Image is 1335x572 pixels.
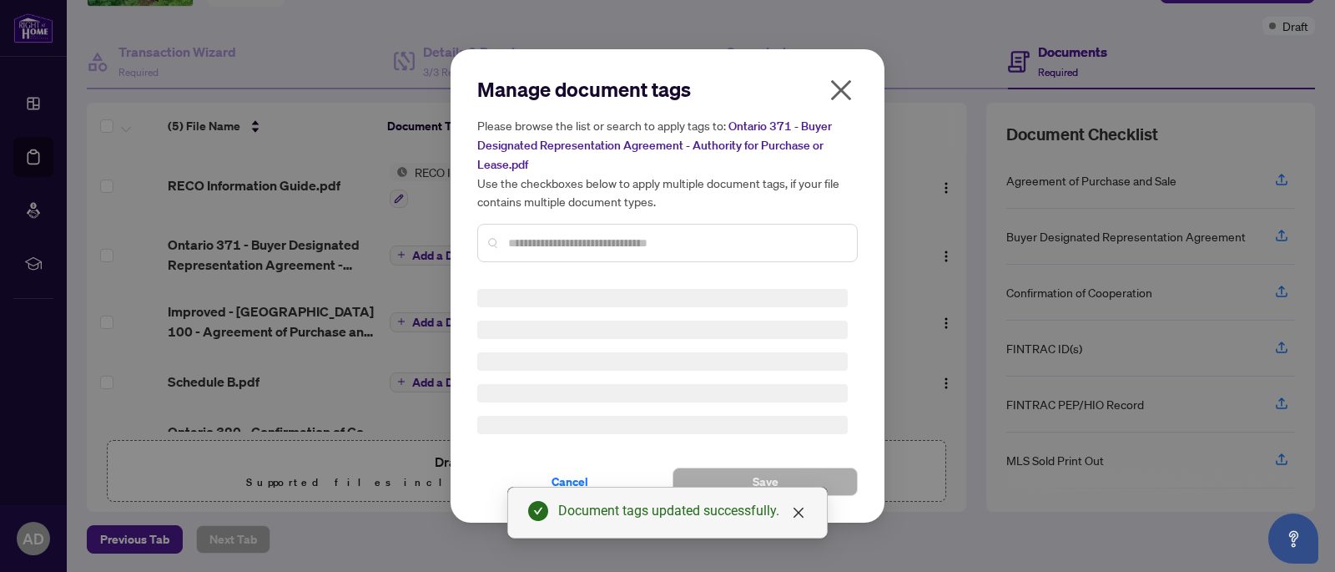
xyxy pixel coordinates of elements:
[477,76,858,103] h2: Manage document tags
[789,504,808,522] a: Close
[477,116,858,210] h5: Please browse the list or search to apply tags to: Use the checkboxes below to apply multiple doc...
[477,468,662,496] button: Cancel
[673,468,858,496] button: Save
[477,119,832,172] span: Ontario 371 - Buyer Designated Representation Agreement - Authority for Purchase or Lease.pdf
[528,501,548,521] span: check-circle
[828,77,854,104] span: close
[552,468,588,495] span: Cancel
[558,501,807,521] div: Document tags updated successfully.
[792,506,805,519] span: close
[1268,514,1318,564] button: Open asap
